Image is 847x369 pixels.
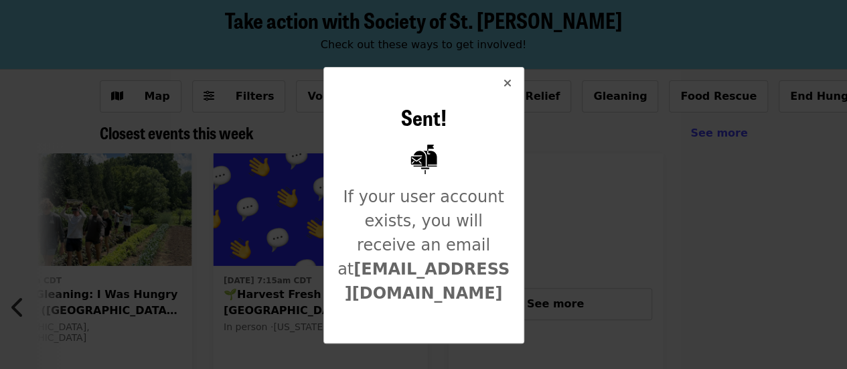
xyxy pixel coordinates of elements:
[491,68,524,100] button: Close
[401,101,447,133] span: Sent!
[398,134,449,185] img: Mailbox with letter inside
[504,77,512,90] i: times icon
[337,188,510,303] span: If your user account exists, you will receive an email at
[345,260,510,303] strong: [EMAIL_ADDRESS][DOMAIN_NAME]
